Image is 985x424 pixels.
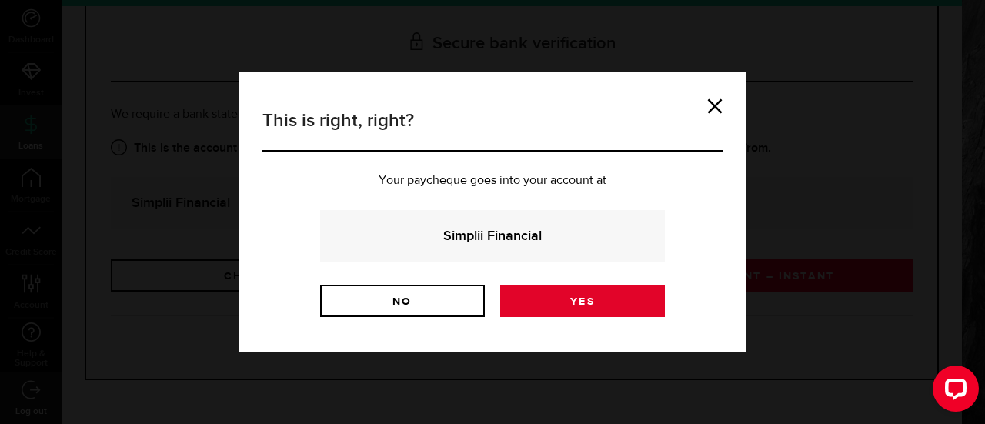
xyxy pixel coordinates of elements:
[500,285,665,317] a: Yes
[920,359,985,424] iframe: LiveChat chat widget
[262,175,723,187] p: Your paycheque goes into your account at
[262,107,723,152] h3: This is right, right?
[320,285,485,317] a: No
[341,225,644,246] strong: Simplii Financial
